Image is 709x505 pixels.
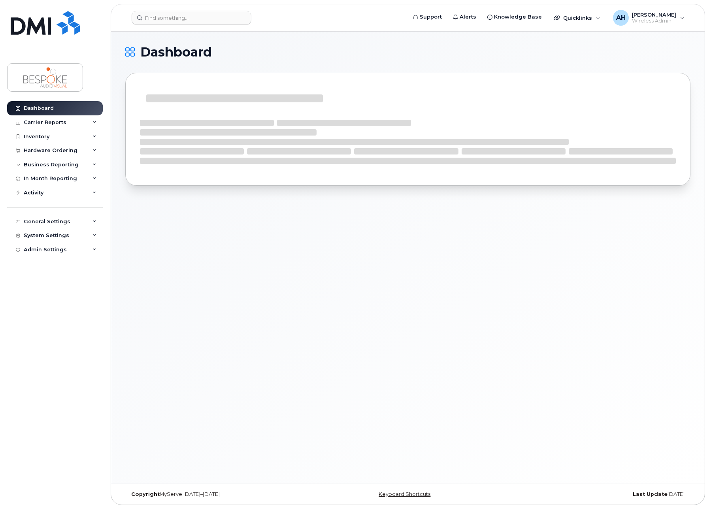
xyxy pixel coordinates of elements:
[125,491,314,497] div: MyServe [DATE]–[DATE]
[140,46,212,58] span: Dashboard
[131,491,160,497] strong: Copyright
[379,491,430,497] a: Keyboard Shortcuts
[633,491,668,497] strong: Last Update
[502,491,690,497] div: [DATE]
